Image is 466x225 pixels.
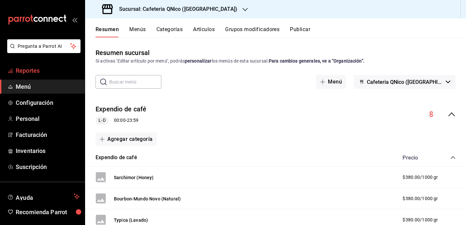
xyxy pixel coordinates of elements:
div: Si activas ‘Editar artículo por menú’, podrás los menús de esta sucursal. [96,58,456,65]
button: Bourbon-Mundo Novo (Natural) [114,196,181,202]
button: collapse-category-row [450,155,456,160]
button: Agregar categoría [96,132,157,146]
button: Sarchimor (Honey) [114,174,154,181]
div: collapse-menu-row [85,99,466,130]
span: Reportes [16,66,80,75]
button: Publicar [290,26,310,37]
span: Cafeteria QNico ([GEOGRAPHIC_DATA]) [367,79,443,85]
span: Configuración [16,98,80,107]
div: / 1000 gr [420,216,438,223]
button: Expendio de café [96,104,146,114]
div: 00:00 - 23:59 [96,117,146,124]
span: $380.00 [403,195,420,202]
span: Pregunta a Parrot AI [18,43,70,50]
span: Suscripción [16,162,80,171]
button: Menús [129,26,146,37]
a: Pregunta a Parrot AI [5,47,81,54]
button: Resumen [96,26,119,37]
strong: personalizar [185,58,212,64]
button: Cafeteria QNico ([GEOGRAPHIC_DATA]) [354,75,456,89]
span: Menú [16,82,80,91]
span: L-D [96,117,108,124]
div: Precio [396,155,438,161]
div: / 1000 gr [420,174,438,181]
div: navigation tabs [96,26,466,37]
button: Categorías [156,26,183,37]
span: Ayuda [16,193,71,200]
button: Grupos modificadores [225,26,279,37]
button: Typica (Lavado) [114,217,148,223]
div: / 1000 gr [420,195,438,202]
span: Recomienda Parrot [16,208,80,216]
button: open_drawer_menu [72,17,77,22]
button: Menú [316,75,346,89]
input: Buscar menú [109,75,161,88]
span: Personal [16,114,80,123]
span: $380.00 [403,216,420,223]
button: Artículos [193,26,215,37]
h3: Sucursal: Cafeteria QNico ([GEOGRAPHIC_DATA]) [114,5,237,13]
button: Pregunta a Parrot AI [7,39,81,53]
div: Resumen sucursal [96,48,150,58]
span: Facturación [16,130,80,139]
button: Expendio de café [96,154,137,161]
span: $380.00 [403,174,420,181]
span: Inventarios [16,146,80,155]
strong: Para cambios generales, ve a “Organización”. [269,58,365,64]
